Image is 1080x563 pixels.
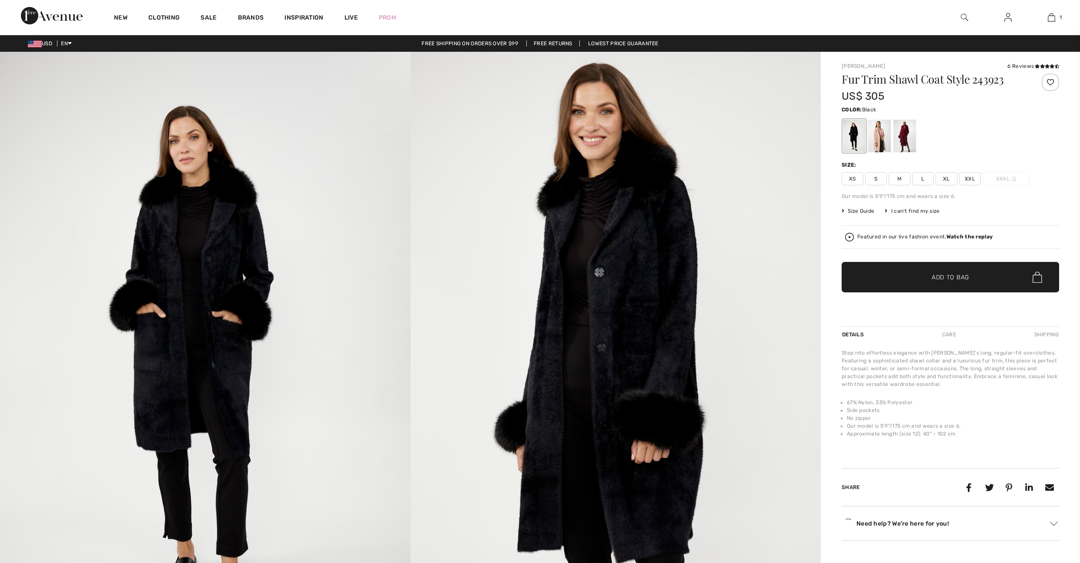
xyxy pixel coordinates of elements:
[842,262,1059,292] button: Add to Bag
[842,63,885,69] a: [PERSON_NAME]
[842,484,860,490] span: Share
[148,14,180,23] a: Clothing
[842,90,884,102] span: US$ 305
[865,172,887,185] span: S
[857,234,993,240] div: Featured in our live fashion event.
[526,40,580,47] a: Free Returns
[21,7,83,24] img: 1ère Avenue
[344,13,358,22] a: Live
[885,207,940,215] div: I can't find my size
[842,74,1023,85] h1: Fur Trim Shawl Coat Style 243923
[28,40,56,47] span: USD
[1050,522,1058,526] img: Arrow2.svg
[946,234,993,240] strong: Watch the replay
[932,273,969,282] span: Add to Bag
[238,14,264,23] a: Brands
[842,192,1059,200] div: Our model is 5'9"/175 cm and wears a size 6.
[1012,177,1016,181] img: ring-m.svg
[61,40,72,47] span: EN
[847,414,1059,422] li: No zipper
[862,107,876,113] span: Black
[415,40,525,47] a: Free shipping on orders over $99
[912,172,934,185] span: L
[581,40,665,47] a: Lowest Price Guarantee
[28,40,42,47] img: US Dollar
[1007,62,1059,70] div: 6 Reviews
[842,172,863,185] span: XS
[845,233,854,241] img: Watch the replay
[201,14,217,23] a: Sale
[1004,12,1012,23] img: My Info
[959,172,981,185] span: XXL
[379,13,396,22] a: Prom
[1033,271,1042,283] img: Bag.svg
[847,399,1059,406] li: 67% Nylon, 33% Polyester
[843,120,866,152] div: Black
[997,12,1019,23] a: Sign In
[893,120,916,152] div: Merlot
[114,14,127,23] a: New
[1048,12,1055,23] img: My Bag
[935,327,963,342] div: Care
[847,422,1059,430] li: Our model is 5'9"/175 cm and wears a size 6.
[961,12,968,23] img: search the website
[842,107,862,113] span: Color:
[1030,12,1073,23] a: 1
[842,327,866,342] div: Details
[842,207,874,215] span: Size Guide
[889,172,910,185] span: M
[842,161,858,169] div: Size:
[983,172,1030,185] span: XXXL
[936,172,957,185] span: XL
[284,14,323,23] span: Inspiration
[842,517,1059,530] div: Need help? We're here for you!
[1032,327,1059,342] div: Shipping
[847,430,1059,438] li: Approximate length (size 12): 40" - 102 cm
[842,349,1059,388] div: Step into effortless elegance with [PERSON_NAME]'s long, regular-fit overclothes. Featuring a sop...
[847,406,1059,414] li: Side pockets
[868,120,891,152] div: Rose
[1060,13,1062,21] span: 1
